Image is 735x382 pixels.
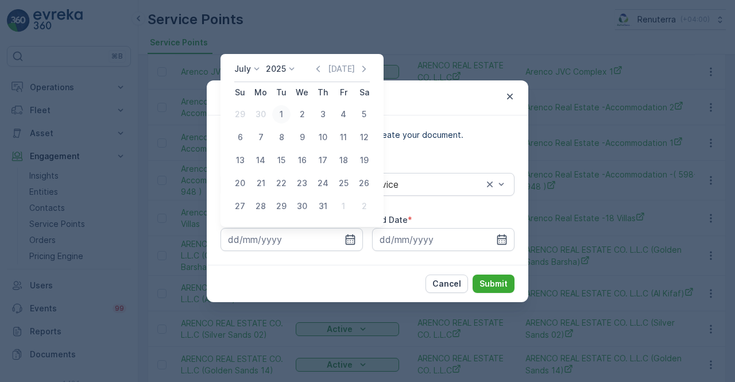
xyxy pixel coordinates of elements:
button: Cancel [425,275,468,293]
th: Tuesday [271,82,292,103]
div: 26 [355,174,373,192]
div: 30 [252,105,270,124]
div: 20 [231,174,249,192]
p: [DATE] [328,63,355,75]
div: 9 [293,128,311,146]
div: 28 [252,197,270,215]
div: 23 [293,174,311,192]
button: Submit [473,275,514,293]
div: 3 [314,105,332,124]
div: 16 [293,151,311,169]
th: Wednesday [292,82,312,103]
th: Thursday [312,82,333,103]
p: Cancel [432,278,461,290]
div: 1 [334,197,353,215]
th: Friday [333,82,354,103]
input: dd/mm/yyyy [372,228,514,251]
div: 7 [252,128,270,146]
div: 2 [293,105,311,124]
div: 17 [314,151,332,169]
div: 27 [231,197,249,215]
th: Saturday [354,82,374,103]
div: 31 [314,197,332,215]
label: End Date [372,215,408,225]
div: 14 [252,151,270,169]
div: 5 [355,105,373,124]
div: 25 [334,174,353,192]
div: 30 [293,197,311,215]
div: 15 [272,151,291,169]
div: 22 [272,174,291,192]
div: 6 [231,128,249,146]
p: 2025 [266,63,286,75]
div: 29 [272,197,291,215]
p: Submit [479,278,508,290]
div: 1 [272,105,291,124]
th: Monday [250,82,271,103]
div: 24 [314,174,332,192]
th: Sunday [230,82,250,103]
div: 8 [272,128,291,146]
div: 4 [334,105,353,124]
div: 19 [355,151,373,169]
div: 13 [231,151,249,169]
div: 2 [355,197,373,215]
div: 11 [334,128,353,146]
p: July [234,63,251,75]
div: 10 [314,128,332,146]
div: 12 [355,128,373,146]
div: 29 [231,105,249,124]
input: dd/mm/yyyy [220,228,363,251]
div: 21 [252,174,270,192]
div: 18 [334,151,353,169]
